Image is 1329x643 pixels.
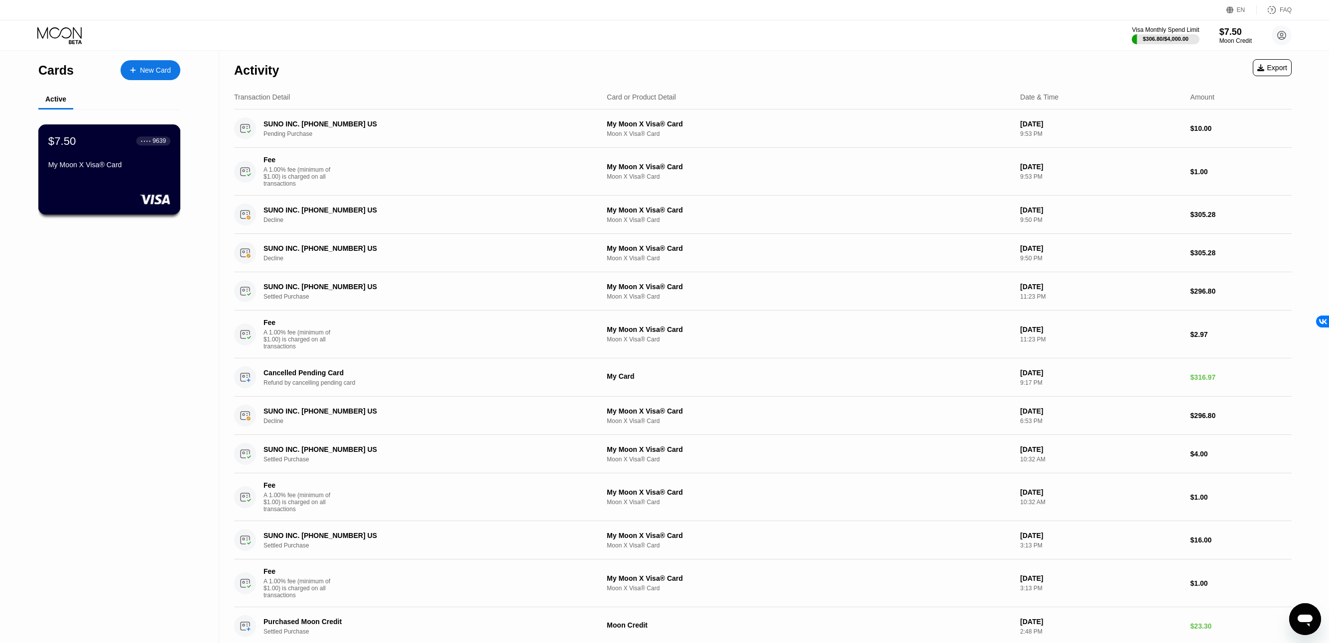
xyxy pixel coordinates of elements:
div: Fee [264,156,333,164]
div: 9:50 PM [1020,216,1182,223]
div: New Card [121,60,180,80]
div: SUNO INC. [PHONE_NUMBER] USDeclineMy Moon X Visa® CardMoon X Visa® Card[DATE]9:50 PM$305.28 [234,196,1292,234]
div: Active [45,95,66,103]
div: $16.00 [1191,536,1292,544]
div: A 1.00% fee (minimum of $1.00) is charged on all transactions [264,578,338,599]
div: [DATE] [1020,244,1182,252]
div: SUNO INC. [PHONE_NUMBER] USDeclineMy Moon X Visa® CardMoon X Visa® Card[DATE]9:50 PM$305.28 [234,234,1292,272]
div: SUNO INC. [PHONE_NUMBER] US [264,283,569,291]
div: [DATE] [1020,574,1182,582]
div: 2:48 PM [1020,628,1182,635]
div: Settled Purchase [264,293,592,300]
div: My Moon X Visa® Card [607,283,1012,291]
div: FeeA 1.00% fee (minimum of $1.00) is charged on all transactionsMy Moon X Visa® CardMoon X Visa® ... [234,473,1292,521]
div: Moon X Visa® Card [607,255,1012,262]
iframe: Кнопка запуска окна обмена сообщениями [1289,603,1321,635]
div: 3:13 PM [1020,542,1182,549]
div: $7.50 [48,134,76,147]
div: Transaction Detail [234,93,290,101]
div: Moon X Visa® Card [607,456,1012,463]
div: 11:23 PM [1020,293,1182,300]
div: Moon X Visa® Card [607,499,1012,506]
div: SUNO INC. [PHONE_NUMBER] USDeclineMy Moon X Visa® CardMoon X Visa® Card[DATE]6:53 PM$296.80 [234,397,1292,435]
div: FeeA 1.00% fee (minimum of $1.00) is charged on all transactionsMy Moon X Visa® CardMoon X Visa® ... [234,559,1292,607]
div: SUNO INC. [PHONE_NUMBER] US [264,120,569,128]
div: Pending Purchase [264,130,592,137]
div: 10:32 AM [1020,456,1182,463]
div: Cancelled Pending Card [264,369,569,377]
div: $10.00 [1191,124,1292,132]
div: My Moon X Visa® Card [607,325,1012,333]
div: 9:17 PM [1020,379,1182,386]
div: Moon X Visa® Card [607,418,1012,425]
div: FeeA 1.00% fee (minimum of $1.00) is charged on all transactionsMy Moon X Visa® CardMoon X Visa® ... [234,311,1292,358]
div: My Moon X Visa® Card [607,574,1012,582]
div: SUNO INC. [PHONE_NUMBER] US [264,206,569,214]
div: $1.00 [1191,168,1292,176]
div: Cards [38,63,74,78]
div: My Moon X Visa® Card [607,407,1012,415]
div: $7.50Moon Credit [1219,27,1252,44]
div: 11:23 PM [1020,336,1182,343]
div: $4.00 [1191,450,1292,458]
div: [DATE] [1020,369,1182,377]
div: Settled Purchase [264,542,592,549]
div: $306.80 / $4,000.00 [1143,36,1189,42]
div: $296.80 [1191,412,1292,420]
div: 9:53 PM [1020,130,1182,137]
div: Moon X Visa® Card [607,336,1012,343]
div: SUNO INC. [PHONE_NUMBER] US [264,244,569,252]
div: $7.50 [1219,27,1252,37]
div: Purchased Moon Credit [264,618,569,626]
div: Settled Purchase [264,456,592,463]
div: Card or Product Detail [607,93,676,101]
div: SUNO INC. [PHONE_NUMBER] USSettled PurchaseMy Moon X Visa® CardMoon X Visa® Card[DATE]3:13 PM$16.00 [234,521,1292,559]
div: Visa Monthly Spend Limit$306.80/$4,000.00 [1132,26,1199,44]
div: My Moon X Visa® Card [607,120,1012,128]
div: FAQ [1280,6,1292,13]
div: Moon Credit [1219,37,1252,44]
div: FAQ [1257,5,1292,15]
div: $296.80 [1191,287,1292,295]
div: SUNO INC. [PHONE_NUMBER] US [264,407,569,415]
div: Visa Monthly Spend Limit [1132,26,1199,33]
div: Moon Credit [607,621,1012,629]
div: Export [1257,64,1287,72]
div: $23.30 [1191,622,1292,630]
div: 6:53 PM [1020,418,1182,425]
div: Cancelled Pending CardRefund by cancelling pending cardMy Card[DATE]9:17 PM$316.97 [234,358,1292,397]
div: $316.97 [1191,373,1292,381]
div: [DATE] [1020,618,1182,626]
div: Moon X Visa® Card [607,542,1012,549]
div: $1.00 [1191,579,1292,587]
div: Date & Time [1020,93,1059,101]
div: EN [1237,6,1245,13]
div: My Moon X Visa® Card [607,206,1012,214]
div: Decline [264,418,592,425]
div: $1.00 [1191,493,1292,501]
div: A 1.00% fee (minimum of $1.00) is charged on all transactions [264,492,338,513]
div: Moon X Visa® Card [607,293,1012,300]
div: ● ● ● ● [141,139,151,142]
div: Moon X Visa® Card [607,216,1012,223]
div: Amount [1191,93,1214,101]
div: Export [1253,59,1292,76]
div: My Moon X Visa® Card [607,244,1012,252]
div: My Moon X Visa® Card [607,532,1012,539]
div: A 1.00% fee (minimum of $1.00) is charged on all transactions [264,166,338,187]
div: My Moon X Visa® Card [607,488,1012,496]
div: 9:53 PM [1020,173,1182,180]
div: Fee [264,567,333,575]
div: My Moon X Visa® Card [48,161,170,169]
div: My Card [607,372,1012,380]
div: $7.50● ● ● ●9639My Moon X Visa® Card [39,125,180,214]
div: Settled Purchase [264,628,592,635]
div: Decline [264,216,592,223]
div: EN [1226,5,1257,15]
div: FeeA 1.00% fee (minimum of $1.00) is charged on all transactionsMy Moon X Visa® CardMoon X Visa® ... [234,148,1292,196]
div: Fee [264,319,333,326]
div: Moon X Visa® Card [607,130,1012,137]
div: New Card [140,66,171,75]
div: SUNO INC. [PHONE_NUMBER] US [264,445,569,453]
